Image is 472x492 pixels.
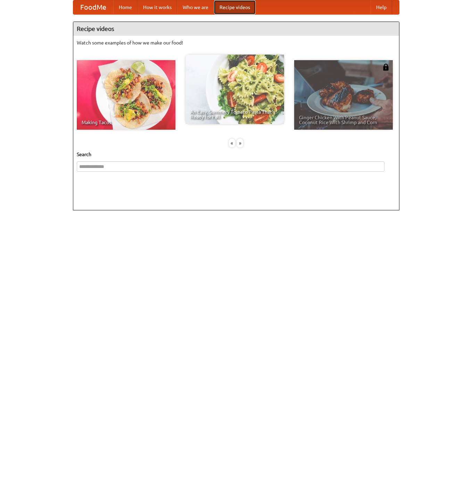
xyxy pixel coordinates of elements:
a: Who we are [177,0,214,14]
span: An Easy, Summery Tomato Pasta That's Ready for Fall [190,110,279,119]
a: Help [371,0,392,14]
a: An Easy, Summery Tomato Pasta That's Ready for Fall [185,55,284,124]
h4: Recipe videos [73,22,399,36]
img: 483408.png [382,64,389,71]
a: How it works [138,0,177,14]
span: Making Tacos [82,120,171,125]
a: Recipe videos [214,0,256,14]
h5: Search [77,151,396,158]
a: FoodMe [73,0,113,14]
a: Making Tacos [77,60,175,130]
div: » [237,139,243,147]
div: « [229,139,235,147]
a: Home [113,0,138,14]
p: Watch some examples of how we make our food! [77,39,396,46]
